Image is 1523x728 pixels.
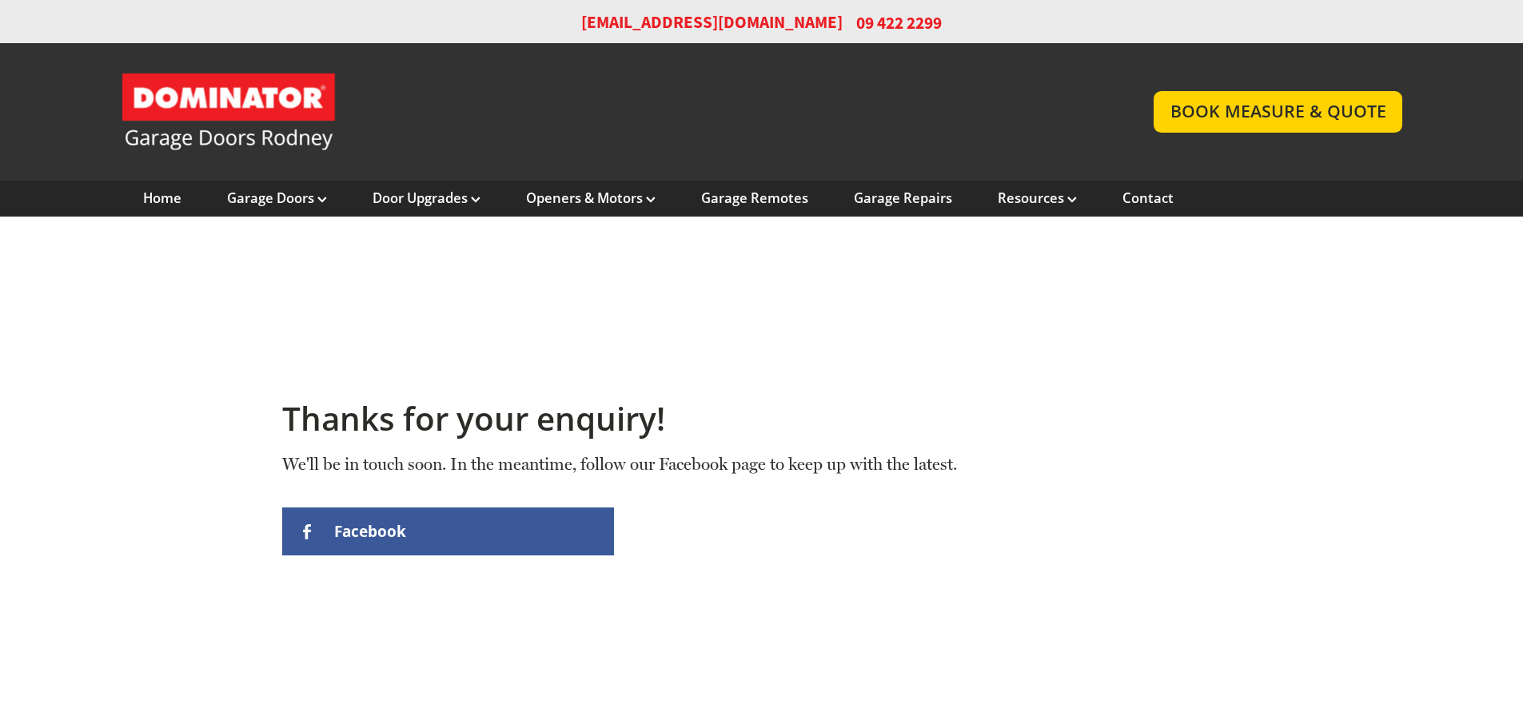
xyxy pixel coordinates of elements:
[1122,189,1174,207] a: Contact
[373,189,480,207] a: Door Upgrades
[1154,91,1402,132] a: BOOK MEASURE & QUOTE
[998,189,1077,207] a: Resources
[282,507,615,556] a: Facebook
[526,189,656,207] a: Openers & Motors
[854,189,952,207] a: Garage Repairs
[143,189,181,207] a: Home
[701,189,808,207] a: Garage Remotes
[121,72,1122,152] a: Garage Door and Secure Access Solutions homepage
[856,11,942,34] span: 09 422 2299
[282,452,1242,477] p: We'll be in touch soon. In the meantime, follow our Facebook page to keep up with the latest.
[334,521,406,542] span: Facebook
[581,11,843,34] a: [EMAIL_ADDRESS][DOMAIN_NAME]
[282,400,1242,438] h2: Thanks for your enquiry!
[227,189,327,207] a: Garage Doors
